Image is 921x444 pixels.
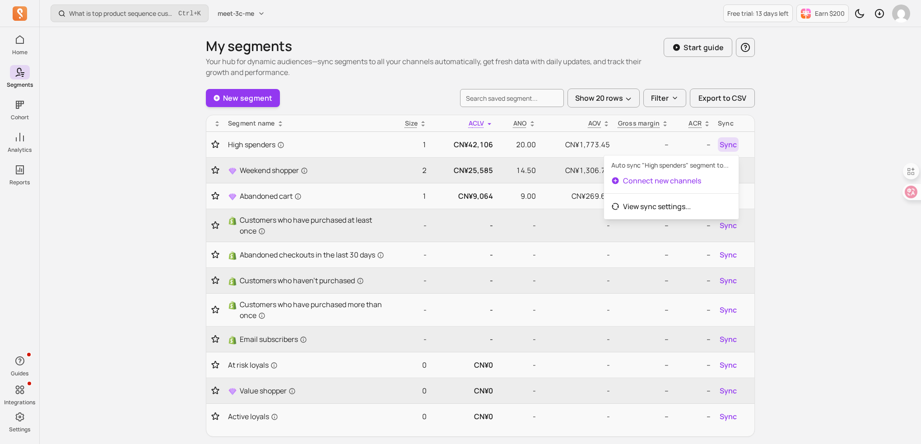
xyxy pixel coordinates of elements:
p: CN¥0 [434,385,493,396]
p: Reports [9,179,30,186]
p: CN¥9,064 [434,191,493,201]
a: Free trial: 13 days left [723,5,793,22]
a: New segment [206,89,280,107]
p: Settings [9,426,30,433]
p: -- [676,360,711,370]
span: Sync [720,249,737,260]
span: Sync [720,275,737,286]
button: Toggle favorite [210,166,221,175]
p: - [500,249,535,260]
p: -- [676,220,711,231]
span: Abandoned checkouts in the last 30 days [240,249,384,260]
iframe: Intercom live chat [890,413,912,435]
a: Active loyals [228,411,385,422]
p: - [500,360,535,370]
p: Connect new channels [623,175,701,186]
p: CN¥42,106 [434,139,493,150]
p: Earn $200 [815,9,845,18]
span: ACLV [469,119,484,127]
p: - [392,334,427,345]
p: - [543,385,610,396]
p: Filter [651,93,669,103]
span: Sync [720,220,737,231]
button: Guides [10,352,30,379]
a: View sync settings... [604,197,739,215]
a: At risk loyals [228,360,385,370]
p: Gross margin [618,119,660,128]
p: -- [676,304,711,315]
span: Sync [720,360,737,370]
span: meet-3c-me [218,9,254,18]
p: Segments [7,81,33,89]
a: ShopifyCustomers who have purchased more than once [228,299,385,321]
p: -- [676,334,711,345]
button: Sync [718,273,739,288]
span: Sync [720,304,737,315]
p: -- [676,411,711,422]
p: Cohort [11,114,29,121]
button: Start guide [664,38,732,57]
p: CN¥0 [434,411,493,422]
p: 1 [392,139,427,150]
p: Integrations [4,399,35,406]
button: Toggle favorite [210,386,221,395]
p: - [392,304,427,315]
p: - [434,249,493,260]
input: search [460,89,564,107]
button: Sync [718,409,739,424]
button: Sync [718,383,739,398]
button: What is top product sequence customer purchase the most in last 90 days?Ctrl+K [51,5,209,22]
p: What is top product sequence customer purchase the most in last 90 days? [69,9,175,18]
p: - [392,249,427,260]
button: Sync [718,137,739,152]
span: Customers who haven't purchased [240,275,364,286]
span: Abandoned cart [240,191,302,201]
button: Sync [718,303,739,317]
p: -- [676,385,711,396]
a: Connect new channels [604,172,739,190]
p: - [392,275,427,286]
a: High spenders [228,139,385,150]
span: Email subscribers [240,334,307,345]
p: - [543,304,610,315]
p: -- [617,304,669,315]
p: - [500,304,535,315]
p: 9.00 [500,191,535,201]
p: - [543,249,610,260]
p: 0 [392,360,427,370]
span: Sync [720,385,737,396]
p: Guides [11,370,28,377]
img: Shopify [228,216,237,225]
p: 20.00 [500,139,535,150]
p: 0 [392,411,427,422]
span: Weekend shopper [240,165,308,176]
p: -- [676,139,711,150]
p: - [543,334,610,345]
p: 14.50 [500,165,535,176]
p: ACR [688,119,702,128]
span: High spenders [228,139,284,150]
span: Value shopper [240,385,296,396]
img: Shopify [228,301,237,310]
span: Sync [720,139,737,150]
button: Toggle favorite [210,250,221,259]
button: Sync [718,332,739,346]
button: Toggle favorite [210,221,221,230]
p: -- [617,275,669,286]
p: -- [676,249,711,260]
p: - [500,334,535,345]
p: - [543,360,610,370]
button: Toggle favorite [210,140,221,149]
span: ANO [513,119,527,127]
p: CN¥0 [434,360,493,370]
p: -- [676,275,711,286]
p: - [434,220,493,231]
p: AOV [588,119,601,128]
p: 2 [392,165,427,176]
button: Toggle favorite [210,305,221,314]
a: Value shopper [228,385,385,396]
img: Shopify [228,336,237,345]
button: Earn $200 [796,5,849,23]
img: Shopify [228,277,237,286]
p: - [500,411,535,422]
